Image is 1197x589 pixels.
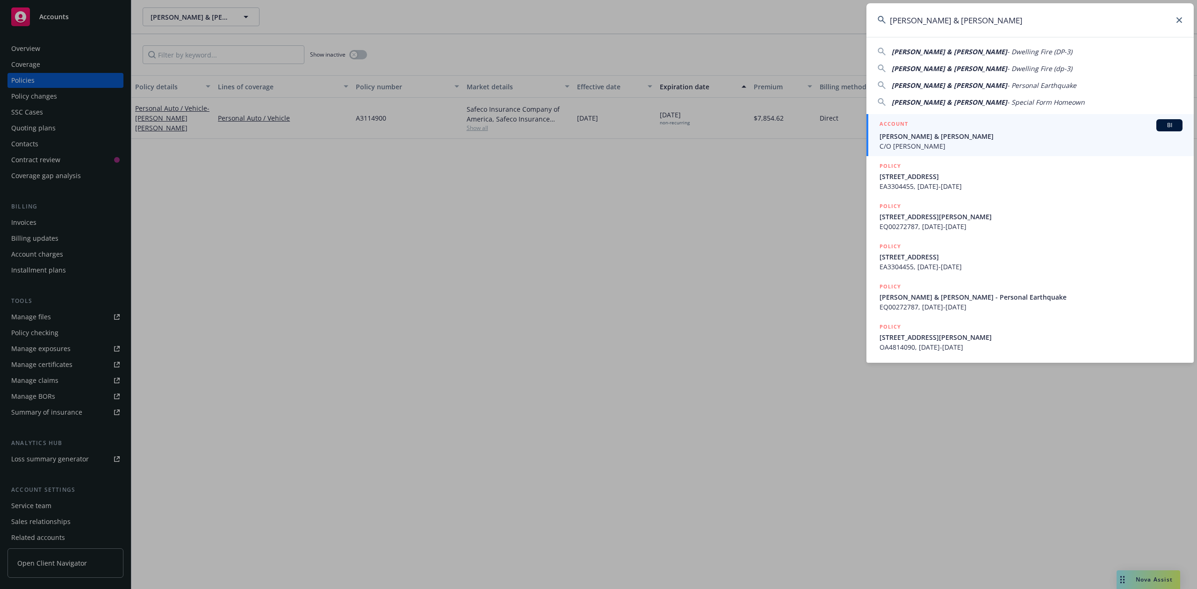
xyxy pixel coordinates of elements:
span: [STREET_ADDRESS][PERSON_NAME] [880,332,1183,342]
a: POLICY[STREET_ADDRESS][PERSON_NAME]EQ00272787, [DATE]-[DATE] [866,196,1194,237]
span: - Dwelling Fire (DP-3) [1007,47,1072,56]
span: [PERSON_NAME] & [PERSON_NAME] [892,47,1007,56]
span: [STREET_ADDRESS][PERSON_NAME] [880,212,1183,222]
h5: POLICY [880,161,901,171]
span: [PERSON_NAME] & [PERSON_NAME] [892,81,1007,90]
span: OA4814090, [DATE]-[DATE] [880,342,1183,352]
span: - Special Form Homeown [1007,98,1085,107]
h5: ACCOUNT [880,119,908,130]
a: ACCOUNTBI[PERSON_NAME] & [PERSON_NAME]C/O [PERSON_NAME] [866,114,1194,156]
span: EQ00272787, [DATE]-[DATE] [880,302,1183,312]
span: [PERSON_NAME] & [PERSON_NAME] [880,131,1183,141]
span: [PERSON_NAME] & [PERSON_NAME] - Personal Earthquake [880,292,1183,302]
h5: POLICY [880,242,901,251]
span: EQ00272787, [DATE]-[DATE] [880,222,1183,231]
span: EA3304455, [DATE]-[DATE] [880,181,1183,191]
span: - Personal Earthquake [1007,81,1076,90]
span: [PERSON_NAME] & [PERSON_NAME] [892,98,1007,107]
input: Search... [866,3,1194,37]
span: BI [1160,121,1179,129]
span: EA3304455, [DATE]-[DATE] [880,262,1183,272]
span: [PERSON_NAME] & [PERSON_NAME] [892,64,1007,73]
a: POLICY[STREET_ADDRESS]EA3304455, [DATE]-[DATE] [866,156,1194,196]
h5: POLICY [880,201,901,211]
a: POLICY[PERSON_NAME] & [PERSON_NAME] - Personal EarthquakeEQ00272787, [DATE]-[DATE] [866,277,1194,317]
span: [STREET_ADDRESS] [880,172,1183,181]
a: POLICY[STREET_ADDRESS]EA3304455, [DATE]-[DATE] [866,237,1194,277]
span: - Dwelling Fire (dp-3) [1007,64,1072,73]
a: POLICY[STREET_ADDRESS][PERSON_NAME]OA4814090, [DATE]-[DATE] [866,317,1194,357]
h5: POLICY [880,322,901,331]
span: C/O [PERSON_NAME] [880,141,1183,151]
span: [STREET_ADDRESS] [880,252,1183,262]
h5: POLICY [880,282,901,291]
